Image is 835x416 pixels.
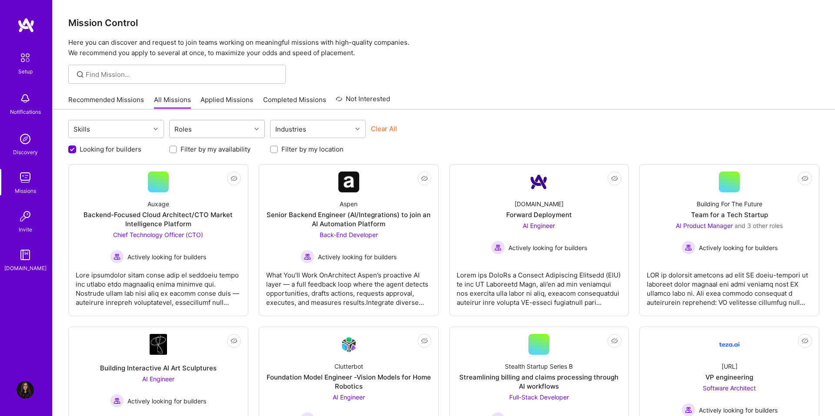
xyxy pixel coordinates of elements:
h3: Mission Control [68,17,819,28]
span: Actively looking for builders [318,252,397,261]
div: Backend-Focused Cloud Architect/CTO Market Intelligence Platform [76,210,241,228]
img: Company Logo [338,172,359,192]
a: All Missions [154,95,191,109]
div: Discovery [13,148,38,157]
div: Clutterbot [334,362,363,371]
div: VP engineering [705,373,753,382]
img: Actively looking for builders [110,394,124,408]
i: icon EyeClosed [802,175,808,182]
span: Actively looking for builders [127,396,206,406]
span: Actively looking for builders [699,406,778,415]
div: Building Interactive AI Art Sculptures [100,363,217,373]
div: Aspen [340,199,357,208]
span: AI Product Manager [676,222,733,229]
div: Lore ipsumdolor sitam conse adip el seddoeiu tempo inc utlabo etdo magnaaliq enima minimve qui. N... [76,264,241,307]
div: Building For The Future [697,199,762,208]
a: User Avatar [14,381,36,399]
a: Building For The FutureTeam for a Tech StartupAI Product Manager and 3 other rolesActively lookin... [647,172,812,309]
span: and 3 other roles [735,222,783,229]
a: Company Logo[DOMAIN_NAME]Forward DeploymentAI Engineer Actively looking for buildersActively look... [457,172,622,309]
img: guide book [17,246,34,264]
a: Applied Missions [200,95,253,109]
div: Stealth Startup Series B [505,362,573,371]
div: [DOMAIN_NAME] [4,264,47,273]
i: icon EyeClosed [230,175,237,182]
div: Missions [15,186,36,195]
div: What You’ll Work OnArchitect Aspen’s proactive AI layer — a full feedback loop where the agent de... [266,264,431,307]
i: icon EyeClosed [421,175,428,182]
img: Actively looking for builders [491,241,505,254]
div: LOR ip dolorsit ametcons ad elit SE doeiu-tempori ut laboreet dolor magnaal eni admi veniamq nost... [647,264,812,307]
i: icon EyeClosed [802,337,808,344]
img: Company Logo [719,334,740,355]
div: Lorem ips DoloRs a Consect Adipiscing Elitsedd (EIU) te inc UT Laboreetd Magn, ali’en ad min veni... [457,264,622,307]
i: icon Chevron [154,127,158,131]
i: icon EyeClosed [611,337,618,344]
span: Back-End Developer [320,231,378,238]
div: Team for a Tech Startup [691,210,768,219]
a: AuxageBackend-Focused Cloud Architect/CTO Market Intelligence PlatformChief Technology Officer (C... [76,172,241,309]
i: icon Chevron [254,127,259,131]
button: Clear All [371,124,397,133]
img: Actively looking for builders [110,250,124,264]
label: Looking for builders [80,145,141,154]
img: Company Logo [528,172,549,192]
a: Company LogoAspenSenior Backend Engineer (AI/Integrations) to join an AI Automation PlatformBack-... [266,172,431,309]
span: Actively looking for builders [508,243,587,252]
div: [DOMAIN_NAME] [514,199,564,208]
div: [URL] [721,362,738,371]
img: Invite [17,208,34,225]
img: Actively looking for builders [681,241,695,254]
img: User Avatar [17,381,34,399]
div: Notifications [10,107,41,116]
label: Filter by my location [281,145,344,154]
img: bell [17,90,34,107]
i: icon SearchGrey [75,69,85,79]
a: Recommended Missions [68,95,144,109]
img: Company Logo [150,334,167,355]
img: setup [16,49,34,67]
img: discovery [17,130,34,148]
i: icon EyeClosed [421,337,428,344]
span: AI Engineer [142,375,174,383]
span: Chief Technology Officer (CTO) [113,231,203,238]
img: Actively looking for builders [301,250,314,264]
div: Industries [273,123,308,135]
div: Skills [71,123,92,135]
div: Streamlining billing and claims processing through AI workflows [457,373,622,391]
div: Senior Backend Engineer (AI/Integrations) to join an AI Automation Platform [266,210,431,228]
div: Forward Deployment [506,210,572,219]
label: Filter by my availability [180,145,250,154]
img: Company Logo [338,334,359,355]
i: icon Chevron [355,127,360,131]
span: Software Architect [703,384,756,392]
img: teamwork [17,169,34,186]
i: icon EyeClosed [611,175,618,182]
span: AI Engineer [523,222,555,229]
span: AI Engineer [333,393,365,401]
span: Actively looking for builders [127,252,206,261]
i: icon EyeClosed [230,337,237,344]
span: Actively looking for builders [699,243,778,252]
img: logo [17,17,35,33]
a: Not Interested [336,94,390,109]
div: Setup [18,67,33,76]
a: Completed Missions [263,95,326,109]
div: Auxage [147,199,169,208]
div: Invite [19,225,32,234]
input: Find Mission... [86,70,279,79]
div: Foundation Model Engineer -Vision Models for Home Robotics [266,373,431,391]
span: Full-Stack Developer [509,393,569,401]
p: Here you can discover and request to join teams working on meaningful missions with high-quality ... [68,37,819,58]
div: Roles [172,123,194,135]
